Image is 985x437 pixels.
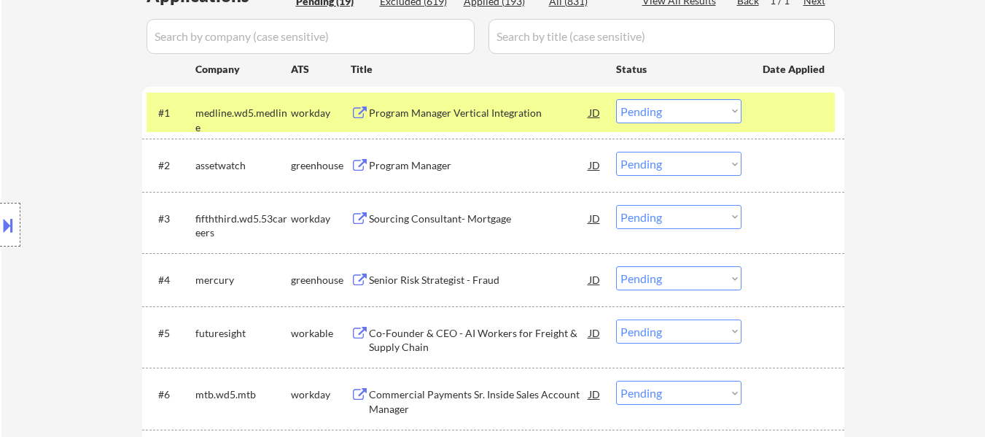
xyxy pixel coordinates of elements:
[588,152,602,178] div: JD
[291,62,351,77] div: ATS
[588,99,602,125] div: JD
[291,326,351,341] div: workable
[291,212,351,226] div: workday
[369,212,589,226] div: Sourcing Consultant- Mortgage
[369,326,589,355] div: Co-Founder & CEO - AI Workers for Freight & Supply Chain
[369,273,589,287] div: Senior Risk Strategist - Fraud
[291,387,351,402] div: workday
[588,320,602,346] div: JD
[195,62,291,77] div: Company
[763,62,827,77] div: Date Applied
[291,273,351,287] div: greenhouse
[158,387,184,402] div: #6
[369,158,589,173] div: Program Manager
[369,387,589,416] div: Commercial Payments Sr. Inside Sales Account Manager
[291,158,351,173] div: greenhouse
[351,62,602,77] div: Title
[488,19,835,54] input: Search by title (case sensitive)
[588,266,602,293] div: JD
[616,55,741,82] div: Status
[588,205,602,231] div: JD
[195,387,291,402] div: mtb.wd5.mtb
[369,106,589,120] div: Program Manager Vertical Integration
[291,106,351,120] div: workday
[588,381,602,407] div: JD
[147,19,475,54] input: Search by company (case sensitive)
